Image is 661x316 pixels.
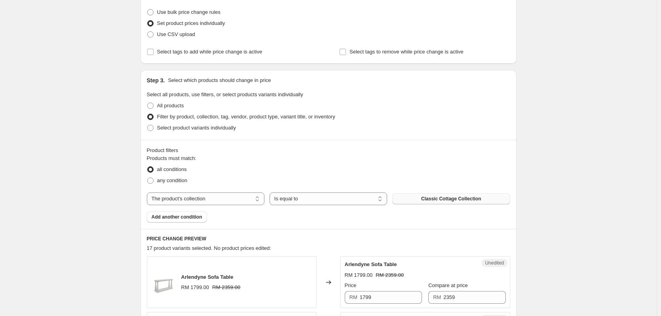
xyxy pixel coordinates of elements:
[157,49,262,55] span: Select tags to add while price change is active
[152,214,202,220] span: Add another condition
[345,261,397,267] span: Arlendyne Sofa Table
[147,245,271,251] span: 17 product variants selected. No product prices edited:
[147,155,197,161] span: Products must match:
[147,147,510,154] div: Product filters
[157,31,195,37] span: Use CSV upload
[168,76,271,84] p: Select which products should change in price
[147,76,165,84] h2: Step 3.
[157,125,236,131] span: Select product variants individually
[485,260,504,266] span: Unedited
[147,211,207,223] button: Add another condition
[157,114,335,120] span: Filter by product, collection, tag, vendor, product type, variant title, or inventory
[181,284,209,291] div: RM 1799.00
[212,284,240,291] strike: RM 2359.00
[428,282,468,288] span: Compare at price
[151,270,175,294] img: arlendyne_sofa_table_etchout-01_8c483259-1010-4cdf-96b2-5be8419db9f2_80x.png
[147,91,303,97] span: Select all products, use filters, or select products variants individually
[147,236,510,242] h6: PRICE CHANGE PREVIEW
[157,103,184,109] span: All products
[421,196,481,202] span: Classic Cottage Collection
[376,271,404,279] strike: RM 2359.00
[157,20,225,26] span: Set product prices individually
[349,49,463,55] span: Select tags to remove while price change is active
[433,294,441,300] span: RM
[345,282,357,288] span: Price
[157,9,220,15] span: Use bulk price change rules
[392,193,510,204] button: Classic Cottage Collection
[157,177,188,183] span: any condition
[349,294,357,300] span: RM
[181,274,234,280] span: Arlendyne Sofa Table
[345,271,373,279] div: RM 1799.00
[157,166,187,172] span: all conditions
